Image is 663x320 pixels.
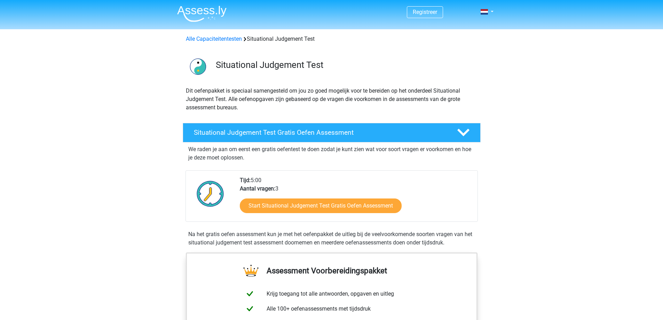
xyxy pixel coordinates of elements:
[240,185,275,192] b: Aantal vragen:
[183,52,213,81] img: situational judgement test
[193,176,228,211] img: Klok
[180,123,483,142] a: Situational Judgement Test Gratis Oefen Assessment
[183,35,480,43] div: Situational Judgement Test
[186,230,478,247] div: Na het gratis oefen assessment kun je met het oefenpakket de uitleg bij de veelvoorkomende soorte...
[188,145,475,162] p: We raden je aan om eerst een gratis oefentest te doen zodat je kunt zien wat voor soort vragen er...
[413,9,437,15] a: Registreer
[194,128,446,136] h4: Situational Judgement Test Gratis Oefen Assessment
[235,176,477,221] div: 5:00 3
[186,87,477,112] p: Dit oefenpakket is speciaal samengesteld om jou zo goed mogelijk voor te bereiden op het onderdee...
[177,6,227,22] img: Assessly
[240,177,251,184] b: Tijd:
[186,36,242,42] a: Alle Capaciteitentesten
[240,198,402,213] a: Start Situational Judgement Test Gratis Oefen Assessment
[216,60,475,70] h3: Situational Judgement Test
